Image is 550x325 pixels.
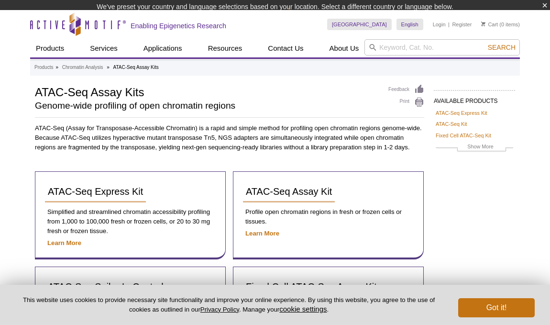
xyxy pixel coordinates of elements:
h2: Enabling Epigenetics Research [131,22,226,30]
a: Products [34,63,53,72]
a: ATAC-Seq Express Kit [45,181,146,202]
span: ATAC-Seq Assay Kit [246,186,332,197]
button: Search [485,43,518,52]
a: Contact Us [262,39,309,57]
p: ATAC-Seq (Assay for Transposase-Accessible Chromatin) is a rapid and simple method for profiling ... [35,123,424,152]
a: Register [452,21,472,28]
li: » [55,65,58,70]
img: Change Here [288,7,314,30]
li: ATAC-Seq Assay Kits [113,65,159,70]
a: Fixed Cell ATAC-Seq Assay Kit [243,277,380,298]
a: Resources [202,39,248,57]
a: Products [30,39,70,57]
a: Fixed Cell ATAC-Seq Kit [436,131,491,140]
p: Simplified and streamlined chromatin accessibility profiling from 1,000 to 100,000 fresh or froze... [45,207,216,236]
a: Applications [138,39,188,57]
a: [GEOGRAPHIC_DATA] [327,19,392,30]
a: Services [84,39,123,57]
a: Show More [436,142,513,153]
li: » [107,65,110,70]
button: cookie settings [279,305,327,313]
a: ATAC-Seq Spike-In Control [45,277,166,298]
a: Chromatin Analysis [62,63,103,72]
a: Print [388,97,424,108]
span: Fixed Cell ATAC-Seq Assay Kit [246,281,377,292]
a: English [396,19,423,30]
a: Privacy Policy [200,306,239,313]
span: ATAC-Seq Express Kit [48,186,143,197]
h1: ATAC-Seq Assay Kits [35,84,379,99]
input: Keyword, Cat. No. [364,39,520,56]
li: | [448,19,450,30]
a: Login [433,21,446,28]
p: This website uses cookies to provide necessary site functionality and improve your online experie... [15,296,442,314]
a: ATAC-Seq Assay Kit [243,181,335,202]
a: Feedback [388,84,424,95]
span: Search [488,44,516,51]
a: Learn More [47,239,81,247]
a: Learn More [245,230,279,237]
span: ATAC-Seq Spike-In Control [48,281,164,292]
button: Got it! [458,298,535,317]
li: (0 items) [481,19,520,30]
p: Profile open chromatin regions in fresh or frozen cells or tissues. [243,207,414,226]
a: ATAC-Seq Express Kit [436,109,487,117]
h2: AVAILABLE PRODUCTS [434,90,515,107]
img: Your Cart [481,22,485,26]
a: Cart [481,21,498,28]
a: ATAC-Seq Kit [436,120,467,128]
a: About Us [324,39,365,57]
h2: Genome-wide profiling of open chromatin regions [35,101,379,110]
